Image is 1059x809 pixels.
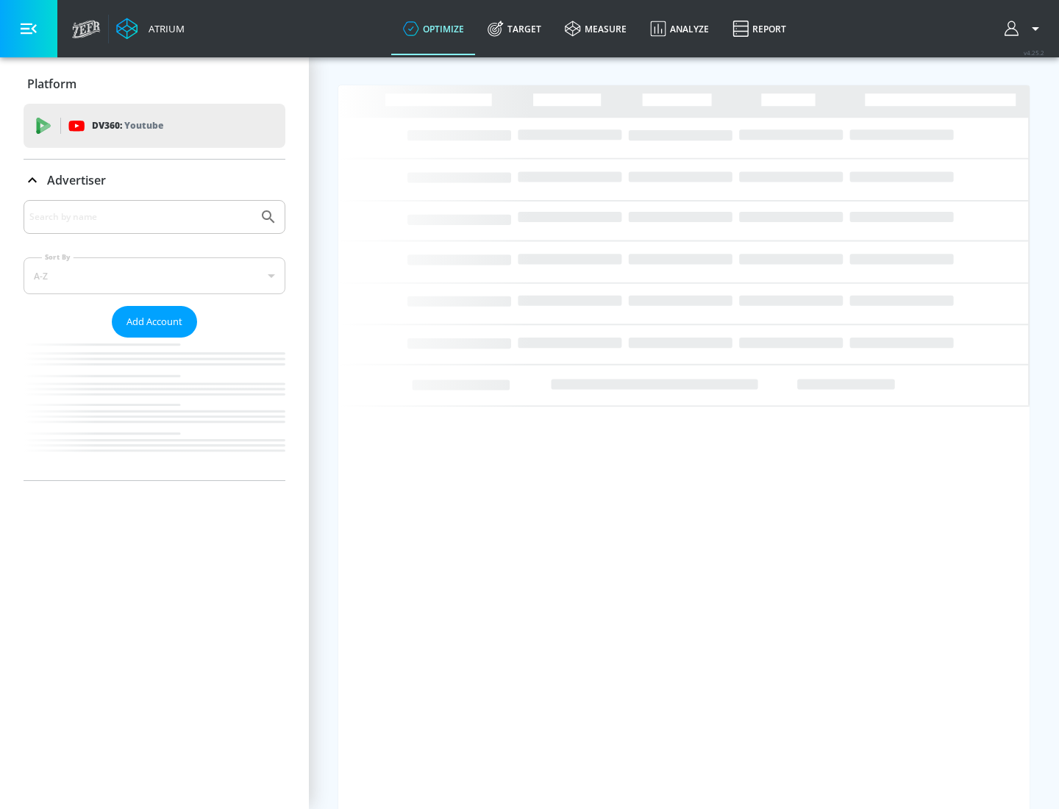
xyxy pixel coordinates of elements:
nav: list of Advertiser [24,338,285,480]
label: Sort By [42,252,74,262]
p: DV360: [92,118,163,134]
a: Report [721,2,798,55]
div: Platform [24,63,285,104]
a: Analyze [638,2,721,55]
p: Advertiser [47,172,106,188]
a: Atrium [116,18,185,40]
div: Atrium [143,22,185,35]
a: Target [476,2,553,55]
span: v 4.25.2 [1024,49,1044,57]
div: A-Z [24,257,285,294]
div: Advertiser [24,200,285,480]
p: Youtube [124,118,163,133]
a: optimize [391,2,476,55]
div: Advertiser [24,160,285,201]
input: Search by name [29,207,252,227]
div: DV360: Youtube [24,104,285,148]
p: Platform [27,76,76,92]
span: Add Account [126,313,182,330]
button: Add Account [112,306,197,338]
a: measure [553,2,638,55]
